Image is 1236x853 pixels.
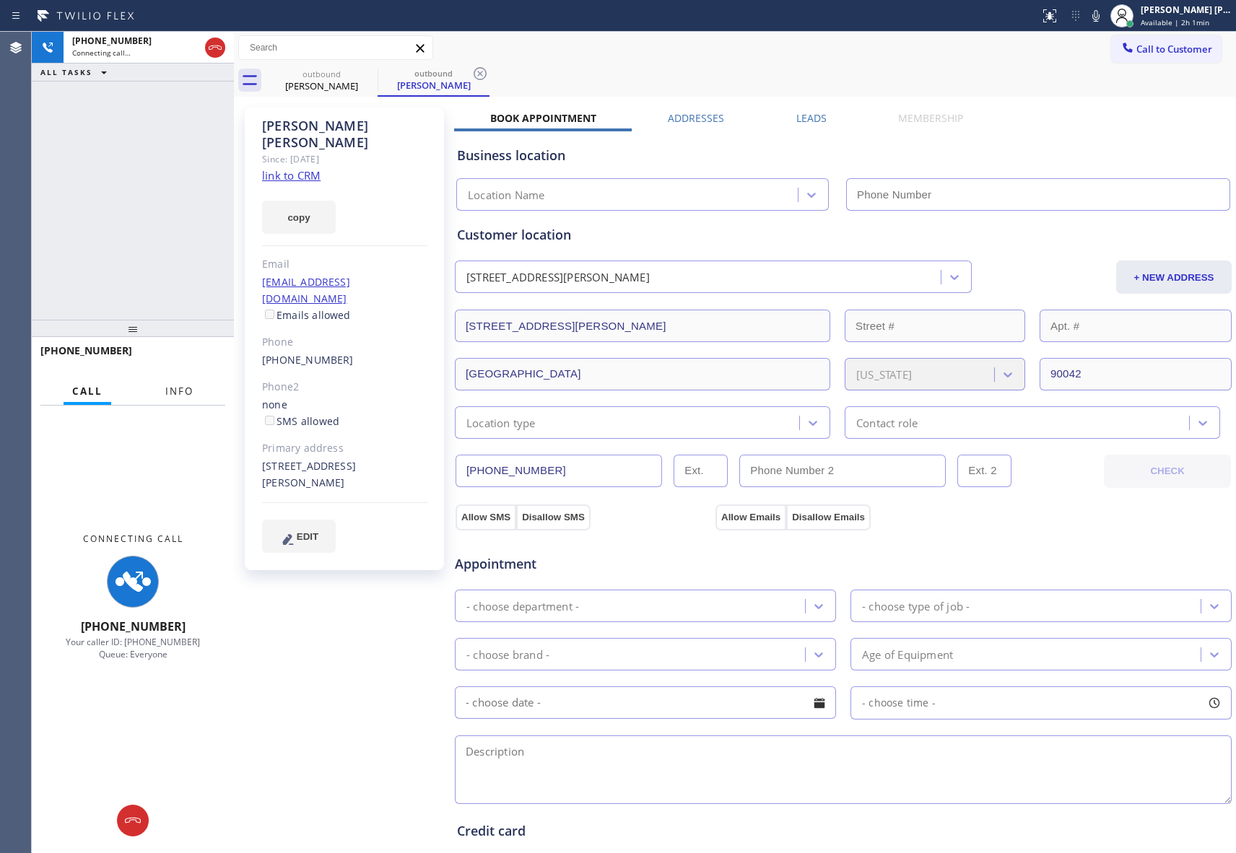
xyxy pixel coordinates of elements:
[157,377,202,406] button: Info
[262,520,336,553] button: EDIT
[455,358,830,390] input: City
[957,455,1011,487] input: Ext. 2
[262,118,427,151] div: [PERSON_NAME] [PERSON_NAME]
[1040,310,1232,342] input: Apt. #
[267,64,376,97] div: Laura Nolan
[262,256,427,273] div: Email
[862,646,953,662] div: Age of Equipment
[862,696,936,709] span: - choose time -
[1136,43,1212,56] span: Call to Customer
[267,79,376,92] div: [PERSON_NAME]
[262,275,350,305] a: [EMAIL_ADDRESS][DOMAIN_NAME]
[83,533,183,545] span: Connecting Call
[845,310,1025,342] input: Street #
[40,344,132,357] span: [PHONE_NUMBER]
[862,598,970,614] div: - choose type of job -
[455,310,830,342] input: Address
[66,636,200,660] span: Your caller ID: [PHONE_NUMBER] Queue: Everyone
[715,504,786,530] button: Allow Emails
[265,310,274,319] input: Emails allowed
[457,821,1230,841] div: Credit card
[846,178,1230,211] input: Phone Number
[786,504,871,530] button: Disallow Emails
[1086,6,1106,26] button: Mute
[72,385,103,398] span: Call
[379,79,488,92] div: [PERSON_NAME]
[466,646,549,662] div: - choose brand -
[898,111,963,125] label: Membership
[64,377,111,406] button: Call
[265,416,274,425] input: SMS allowed
[456,455,662,487] input: Phone Number
[262,168,321,183] a: link to CRM
[297,531,318,542] span: EDIT
[262,308,351,322] label: Emails allowed
[468,187,545,204] div: Location Name
[856,414,918,431] div: Contact role
[1111,35,1222,63] button: Call to Customer
[457,225,1230,245] div: Customer location
[267,69,376,79] div: outbound
[1116,261,1232,294] button: + NEW ADDRESS
[668,111,724,125] label: Addresses
[457,146,1230,165] div: Business location
[262,201,336,234] button: copy
[674,455,728,487] input: Ext.
[490,111,596,125] label: Book Appointment
[262,397,427,430] div: none
[262,151,427,167] div: Since: [DATE]
[379,64,488,95] div: Laura Nolan
[456,504,516,530] button: Allow SMS
[466,414,536,431] div: Location type
[796,111,827,125] label: Leads
[262,440,427,457] div: Primary address
[40,67,92,77] span: ALL TASKS
[262,414,339,428] label: SMS allowed
[1040,358,1232,390] input: ZIP
[165,385,193,398] span: Info
[455,686,836,719] input: - choose date -
[1104,455,1231,488] button: CHECK
[739,455,946,487] input: Phone Number 2
[516,504,591,530] button: Disallow SMS
[379,68,488,79] div: outbound
[262,379,427,395] div: Phone2
[117,805,149,836] button: Hang up
[205,38,225,58] button: Hang up
[466,269,650,286] div: [STREET_ADDRESS][PERSON_NAME]
[81,618,186,634] span: [PHONE_NUMBER]
[32,64,121,81] button: ALL TASKS
[1141,4,1232,16] div: [PERSON_NAME] [PERSON_NAME]
[455,554,712,574] span: Appointment
[262,334,427,351] div: Phone
[72,48,131,58] span: Connecting call…
[72,35,152,47] span: [PHONE_NUMBER]
[262,458,427,491] div: [STREET_ADDRESS][PERSON_NAME]
[1141,17,1209,27] span: Available | 2h 1min
[262,353,354,367] a: [PHONE_NUMBER]
[466,598,579,614] div: - choose department -
[239,36,432,59] input: Search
